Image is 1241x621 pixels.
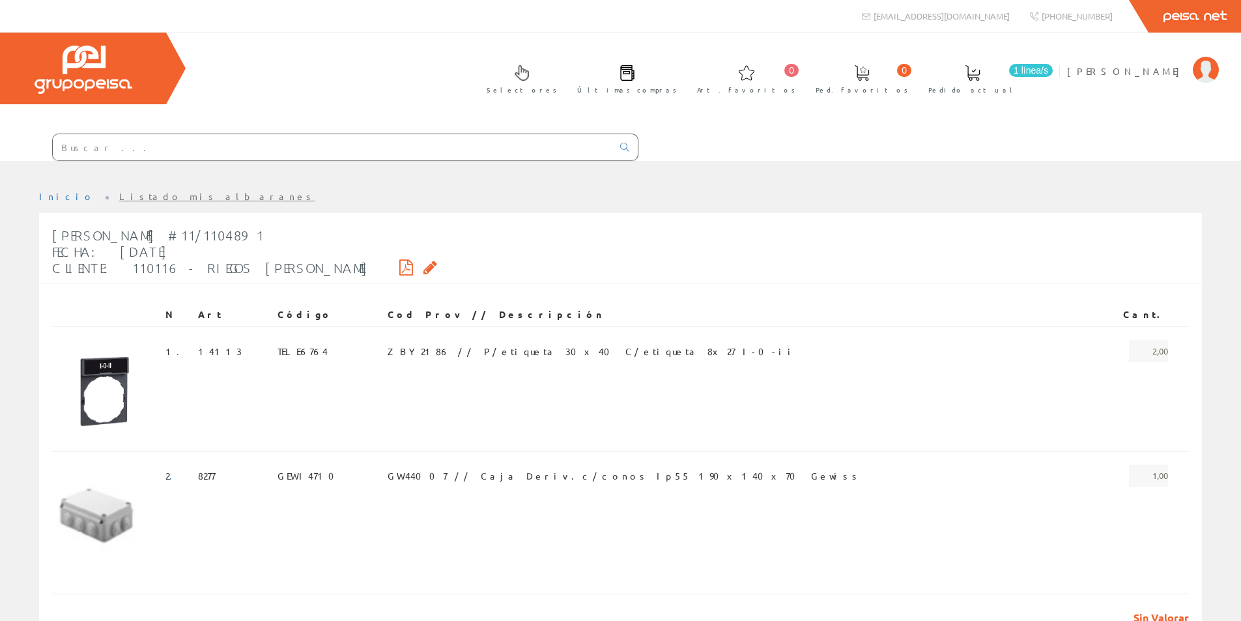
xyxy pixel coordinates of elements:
[1129,465,1168,487] span: 1,00
[1129,340,1168,362] span: 2,00
[915,54,1056,102] a: 1 línea/s Pedido actual
[577,83,677,96] span: Últimas compras
[53,134,612,160] input: Buscar ...
[697,83,795,96] span: Art. favoritos
[160,303,193,326] th: N
[399,263,413,272] i: Descargar PDF
[1092,303,1174,326] th: Cant.
[177,345,188,357] a: .
[897,64,911,77] span: 0
[487,83,557,96] span: Selectores
[57,340,155,438] img: Foto artículo (150x150)
[272,303,382,326] th: Código
[165,340,188,362] span: 1
[52,227,368,276] span: [PERSON_NAME] #11/1104891 Fecha: [DATE] Cliente: 110116 - RIEGOS [PERSON_NAME]
[35,46,132,94] img: Grupo Peisa
[928,83,1017,96] span: Pedido actual
[1067,65,1186,78] span: [PERSON_NAME]
[564,54,683,102] a: Últimas compras
[278,340,328,362] span: TELE6764
[169,470,180,482] a: .
[1067,54,1219,66] a: [PERSON_NAME]
[388,340,797,362] span: ZBY2186 // P/etiqueta 30x40 C/etiqueta 8x27 I-0-ii
[784,64,799,77] span: 0
[278,465,342,487] span: GEWI4710
[193,303,272,326] th: Art
[198,340,242,362] span: 14113
[388,465,861,487] span: GW44007 // Caja Deriv.c/conos Ip55 190x140x70 Gewiss
[198,465,215,487] span: 8277
[39,190,94,202] a: Inicio
[165,465,180,487] span: 2
[816,83,908,96] span: Ped. favoritos
[119,190,315,202] a: Listado mis albaranes
[1009,64,1053,77] span: 1 línea/s
[57,465,136,562] img: Foto artículo (120.39473684211x150)
[474,54,563,102] a: Selectores
[382,303,1092,326] th: Cod Prov // Descripción
[874,10,1010,22] span: [EMAIL_ADDRESS][DOMAIN_NAME]
[423,263,437,272] i: Solicitar por email copia firmada
[1042,10,1113,22] span: [PHONE_NUMBER]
